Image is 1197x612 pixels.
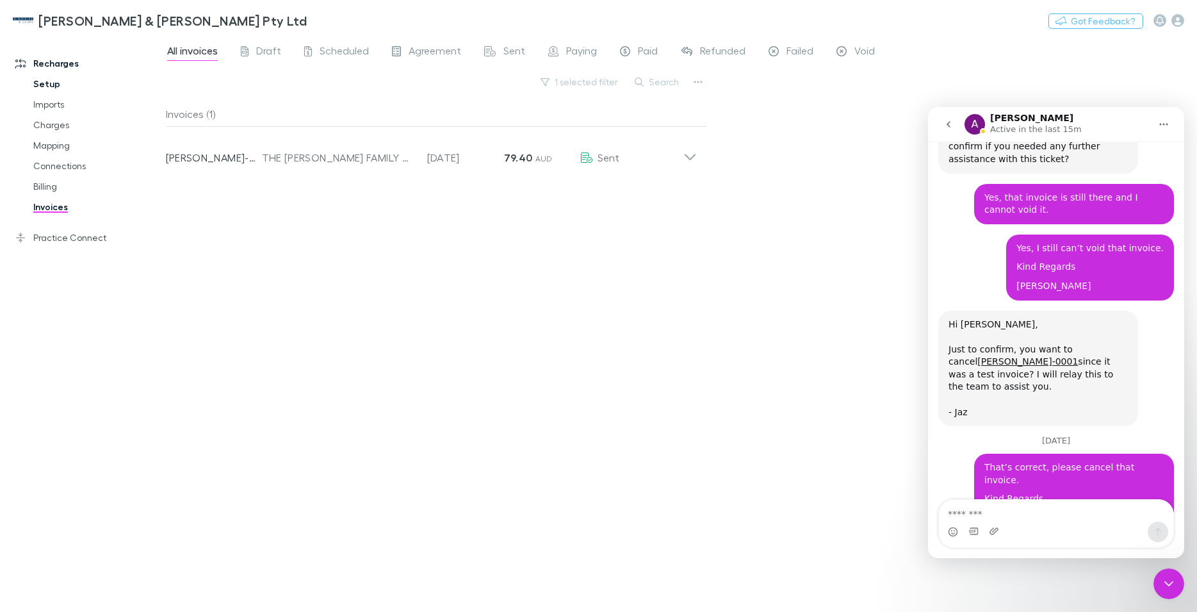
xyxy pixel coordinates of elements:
a: [PERSON_NAME] & [PERSON_NAME] Pty Ltd [5,5,314,36]
div: [PERSON_NAME]-0001THE [PERSON_NAME] FAMILY TRUST[DATE]79.40 AUDSent [156,127,707,178]
a: Imports [20,94,174,115]
a: Setup [20,74,174,94]
span: Refunded [700,44,745,61]
span: Agreement [409,44,461,61]
button: 1 selected filter [534,74,626,90]
span: Sent [503,44,525,61]
h3: [PERSON_NAME] & [PERSON_NAME] Pty Ltd [38,13,307,28]
p: [PERSON_NAME]-0001 [166,150,262,165]
a: Mapping [20,135,174,156]
span: AUD [535,154,553,163]
iframe: Intercom live chat [1153,568,1184,599]
a: Billing [20,176,174,197]
a: Practice Connect [3,227,174,248]
span: Draft [256,44,281,61]
a: Connections [20,156,174,176]
span: Scheduled [320,44,369,61]
iframe: Intercom live chat [928,107,1184,558]
span: Sent [598,151,619,163]
p: [DATE] [427,150,504,165]
strong: 79.40 [504,151,533,164]
a: Charges [20,115,174,135]
span: Failed [786,44,813,61]
img: McWhirter & Leong Pty Ltd's Logo [13,13,33,28]
span: Paying [566,44,597,61]
a: Invoices [20,197,174,217]
span: All invoices [167,44,218,61]
span: Paid [638,44,658,61]
button: Search [628,74,687,90]
a: Recharges [3,53,174,74]
span: Void [854,44,875,61]
div: THE [PERSON_NAME] FAMILY TRUST [262,150,414,165]
button: Got Feedback? [1048,13,1143,29]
